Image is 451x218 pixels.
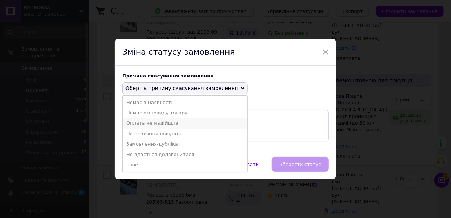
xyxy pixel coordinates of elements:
[322,46,329,58] span: ×
[123,160,247,170] li: Інше
[123,129,247,139] li: На прохання покупця
[123,108,247,118] li: Немає різновиду товару
[123,139,247,149] li: Замовлення-дублікат
[115,39,336,66] div: Зміна статусу замовлення
[122,73,329,79] div: Причина скасування замовлення
[123,97,247,108] li: Немає в наявності
[123,149,247,160] li: Не вдається додзвонитися
[125,85,238,91] span: Оберіть причину скасування замовлення
[123,118,247,128] li: Оплата не надійшла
